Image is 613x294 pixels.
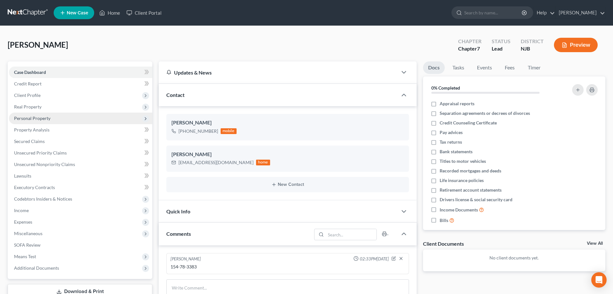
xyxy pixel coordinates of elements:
[477,45,480,52] span: 7
[9,239,152,251] a: SOFA Review
[14,208,29,213] span: Income
[171,151,404,158] div: [PERSON_NAME]
[9,78,152,90] a: Credit Report
[14,81,42,86] span: Credit Report
[587,241,603,246] a: View All
[440,139,462,145] span: Tax returns
[9,147,152,159] a: Unsecured Priority Claims
[440,177,484,184] span: Life insurance policies
[14,242,41,248] span: SOFA Review
[14,115,50,121] span: Personal Property
[440,100,474,107] span: Appraisal reports
[423,240,464,247] div: Client Documents
[9,136,152,147] a: Secured Claims
[554,38,598,52] button: Preview
[326,229,376,240] input: Search...
[14,196,72,202] span: Codebtors Insiders & Notices
[458,45,481,52] div: Chapter
[14,173,31,179] span: Lawsuits
[440,168,501,174] span: Recorded mortgages and deeds
[14,92,41,98] span: Client Profile
[428,255,600,261] p: No client documents yet.
[166,208,190,214] span: Quick Info
[14,185,55,190] span: Executory Contracts
[523,61,546,74] a: Timer
[440,217,448,224] span: Bills
[166,92,185,98] span: Contact
[9,182,152,193] a: Executory Contracts
[9,170,152,182] a: Lawsuits
[14,69,46,75] span: Case Dashboard
[166,231,191,237] span: Comments
[591,272,607,288] div: Open Intercom Messenger
[67,11,88,15] span: New Case
[521,45,544,52] div: NJB
[171,182,404,187] button: New Contact
[14,265,59,271] span: Additional Documents
[440,187,502,193] span: Retirement account statements
[472,61,497,74] a: Events
[171,119,404,127] div: [PERSON_NAME]
[492,45,511,52] div: Lead
[534,7,555,19] a: Help
[423,61,445,74] a: Docs
[14,127,49,132] span: Property Analysis
[14,254,36,259] span: Means Test
[440,120,497,126] span: Credit Counseling Certificate
[96,7,123,19] a: Home
[440,110,530,116] span: Separation agreements or decrees of divorces
[170,256,201,262] div: [PERSON_NAME]
[440,196,512,203] span: Drivers license & social security card
[9,159,152,170] a: Unsecured Nonpriority Claims
[360,256,389,262] span: 02:33PM[DATE]
[464,7,523,19] input: Search by name...
[500,61,520,74] a: Fees
[440,158,486,164] span: Titles to motor vehicles
[178,128,218,134] div: [PHONE_NUMBER]
[14,104,42,109] span: Real Property
[14,139,45,144] span: Secured Claims
[166,69,390,76] div: Updates & News
[170,264,405,270] div: 154-78-3383
[8,40,68,49] span: [PERSON_NAME]
[440,148,473,155] span: Bank statements
[14,219,32,225] span: Expenses
[458,38,481,45] div: Chapter
[556,7,605,19] a: [PERSON_NAME]
[178,159,254,166] div: [EMAIL_ADDRESS][DOMAIN_NAME]
[221,128,237,134] div: mobile
[521,38,544,45] div: District
[431,85,460,91] strong: 0% Completed
[447,61,469,74] a: Tasks
[14,162,75,167] span: Unsecured Nonpriority Claims
[256,160,270,165] div: home
[492,38,511,45] div: Status
[14,231,42,236] span: Miscellaneous
[9,124,152,136] a: Property Analysis
[123,7,165,19] a: Client Portal
[9,67,152,78] a: Case Dashboard
[440,129,463,136] span: Pay advices
[14,150,67,155] span: Unsecured Priority Claims
[440,207,478,213] span: Income Documents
